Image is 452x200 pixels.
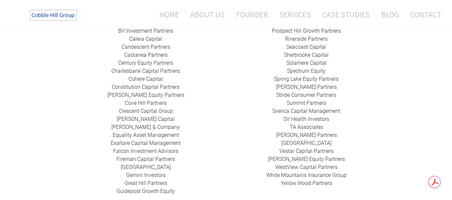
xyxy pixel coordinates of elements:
a: Founder [231,6,273,23]
a: Solamere Capital [286,60,327,66]
a: Riverside Partners [285,36,328,42]
a: About Us [185,6,230,23]
a: [PERSON_NAME] Capital [117,116,175,122]
a: ​[GEOGRAPHIC_DATA] [121,164,171,170]
a: Contact [405,6,441,23]
a: ​Vestar Capital Partners [279,148,334,154]
a: White Mountains Insurance Group [266,172,347,178]
a: ​Equality Asset Management [113,132,179,138]
a: Spectrum Equity [287,68,326,74]
a: ​[GEOGRAPHIC_DATA] [281,140,332,146]
a: Summit Partners [287,100,326,106]
a: [PERSON_NAME] Equity Partners [268,156,345,162]
a: ​Exaltare Capital Management [111,140,181,146]
a: Home [149,6,184,23]
a: ​Sherbrooke Capital​ [284,52,329,58]
a: Spring Lake Equity Partners [274,76,339,82]
a: ​Century Equity Partners [118,60,173,66]
a: Services [274,6,316,23]
a: ​Falcon Investment Advisors [113,148,178,154]
a: Charlesbank Capital Partners [111,68,180,74]
a: [PERSON_NAME] & Company [111,124,180,130]
a: BV Investment Partners [118,28,173,34]
a: Prospect Hill Growth Partners [272,28,341,34]
a: ​[PERSON_NAME] Equity Partners [107,92,184,98]
a: Sverica Capital Management [272,108,340,114]
a: ​WestView Capital Partners [275,164,338,170]
a: ​TA Associates [290,124,323,130]
a: Case Studies [317,6,375,23]
a: Blog [376,6,404,23]
a: Gemini Investors [126,172,166,178]
a: ​Crescent Capital Group [119,108,173,114]
a: Seacoast Capital [286,44,326,50]
a: SV Health Investors [283,116,329,122]
a: Calera Capital [129,36,162,42]
a: Cove Hill Partners [125,100,167,106]
a: ​Castanea Partners [124,52,168,58]
a: Stride Consumer Partners [276,92,336,98]
a: [PERSON_NAME] Partners [276,132,337,138]
a: [PERSON_NAME] Partners [276,84,337,90]
a: Great Hill Partners​ [124,180,167,186]
a: Constitution Capital Partners [112,84,180,90]
img: The Cobble Hill Group LLC [25,7,82,24]
a: Cohere Capital [128,76,163,82]
a: Yellow Wood Partners [281,180,332,186]
a: Candescent Partners [121,44,170,50]
a: Guidepost Growth Equity [116,188,175,194]
a: Fireman Capital Partners [116,156,175,162]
